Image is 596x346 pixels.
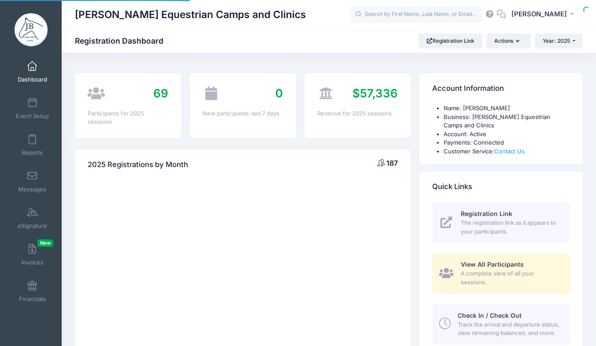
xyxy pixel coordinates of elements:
a: Financials [11,276,53,307]
span: $57,336 [352,86,398,100]
h1: [PERSON_NAME] Equestrian Camps and Clinics [75,4,306,25]
a: Check In / Check Out Track the arrival and departure status, view remaining balances, and more. [432,304,570,344]
span: Year: 2025 [543,37,570,44]
span: Event Setup [16,112,49,120]
img: Jessica Braswell Equestrian Camps and Clinics [15,13,48,46]
h4: 2025 Registrations by Month [88,152,188,177]
div: Revenue for 2025 sessions [317,109,398,118]
span: Dashboard [18,76,47,83]
button: Actions [486,33,530,48]
li: Customer Service: [444,147,570,156]
input: Search by First Name, Last Name, or Email... [350,6,482,23]
a: Registration Link The registration link as it appears to your participants. [432,202,570,243]
span: New [37,239,53,247]
a: Registration Link [418,33,482,48]
a: InvoicesNew [11,239,53,270]
span: A complete view of all your sessions. [461,269,560,286]
li: Business: [PERSON_NAME] Equestrian Camps and Clinics [444,113,570,130]
span: Check In / Check Out [458,312,522,319]
a: View All Participants A complete view of all your sessions. [432,253,570,294]
h4: Quick Links [432,175,472,200]
a: Contact Us [494,148,525,155]
button: [PERSON_NAME] [506,4,583,25]
div: Participants for 2025 sessions [88,109,168,126]
a: Reports [11,130,53,160]
span: Registration Link [461,210,512,217]
a: Messages [11,166,53,197]
li: Name: [PERSON_NAME] [444,104,570,113]
span: 187 [386,159,398,167]
div: New participants: last 7 days [203,109,283,118]
h4: Account Information [432,76,504,101]
span: 69 [153,86,168,100]
span: Track the arrival and departure status, view remaining balances, and more. [458,320,560,338]
li: Account: Active [444,130,570,139]
button: Year: 2025 [535,33,583,48]
span: Financials [19,295,46,303]
span: eSignature [18,222,47,230]
span: Invoices [21,259,44,266]
span: Reports [22,149,43,156]
span: View All Participants [461,260,524,268]
span: Messages [18,186,46,193]
a: Event Setup [11,93,53,124]
h1: Registration Dashboard [75,36,171,45]
a: Dashboard [11,56,53,87]
span: The registration link as it appears to your participants. [461,219,560,236]
span: 0 [275,86,283,100]
li: Payments: Connected [444,138,570,147]
span: [PERSON_NAME] [511,9,567,19]
a: eSignature [11,203,53,234]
